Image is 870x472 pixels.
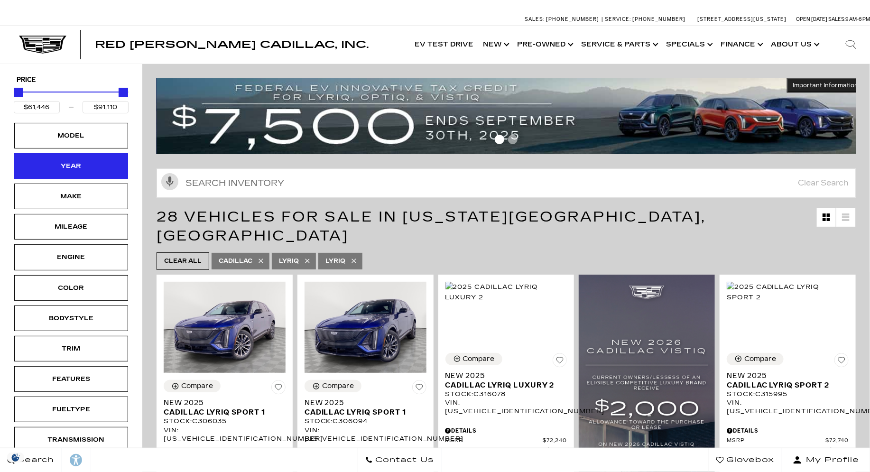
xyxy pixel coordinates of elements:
[14,305,128,331] div: BodystyleBodystyle
[796,16,827,22] span: Open [DATE]
[445,426,567,435] div: Pricing Details - New 2025 Cadillac LYRIQ Luxury 2
[744,355,776,363] div: Compare
[828,16,845,22] span: Sales:
[305,426,426,443] div: VIN: [US_VEHICLE_IDENTIFICATION_NUMBER]
[825,437,849,444] span: $72,740
[14,397,128,422] div: FueltypeFueltype
[802,453,859,467] span: My Profile
[602,17,688,22] a: Service: [PHONE_NUMBER]
[305,380,361,392] button: Compare Vehicle
[47,374,95,384] div: Features
[47,343,95,354] div: Trim
[445,398,567,416] div: VIN: [US_VEHICLE_IDENTIFICATION_NUMBER]
[373,453,434,467] span: Contact Us
[119,88,128,97] div: Maximum Price
[14,88,23,97] div: Minimum Price
[358,448,442,472] a: Contact Us
[5,453,27,463] img: Opt-Out Icon
[727,371,849,390] a: New 2025Cadillac LYRIQ Sport 2
[17,76,126,84] h5: Price
[181,382,213,390] div: Compare
[305,398,419,407] span: New 2025
[157,208,706,244] span: 28 Vehicles for Sale in [US_STATE][GEOGRAPHIC_DATA], [GEOGRAPHIC_DATA]
[15,453,54,467] span: Search
[508,135,518,144] span: Go to slide 2
[716,26,766,64] a: Finance
[14,275,128,301] div: ColorColor
[445,371,560,380] span: New 2025
[445,447,545,454] span: Dealer Discount*
[546,16,599,22] span: [PHONE_NUMBER]
[47,222,95,232] div: Mileage
[164,426,286,443] div: VIN: [US_VEHICLE_IDENTIFICATION_NUMBER]
[445,371,567,390] a: New 2025Cadillac LYRIQ Luxury 2
[14,336,128,361] div: TrimTrim
[271,380,286,398] button: Save Vehicle
[445,353,502,365] button: Compare Vehicle
[95,40,369,49] a: Red [PERSON_NAME] Cadillac, Inc.
[164,380,221,392] button: Compare Vehicle
[525,17,602,22] a: Sales: [PHONE_NUMBER]
[219,255,252,267] span: Cadillac
[14,153,128,179] div: YearYear
[727,371,842,380] span: New 2025
[14,123,128,148] div: ModelModel
[157,78,864,154] img: vrp-tax-ending-august-version
[727,380,842,390] span: Cadillac LYRIQ Sport 2
[14,366,128,392] div: FeaturesFeatures
[47,283,95,293] div: Color
[727,398,849,416] div: VIN: [US_VEHICLE_IDENTIFICATION_NUMBER]
[95,39,369,50] span: Red [PERSON_NAME] Cadillac, Inc.
[161,173,178,190] svg: Click to toggle on voice search
[19,36,66,54] img: Cadillac Dark Logo with Cadillac White Text
[445,437,543,444] span: MSRP
[164,398,278,407] span: New 2025
[512,26,576,64] a: Pre-Owned
[787,78,864,93] button: Important Information
[164,282,286,373] img: 2025 Cadillac LYRIQ Sport 1
[525,16,545,22] span: Sales:
[727,390,849,398] div: Stock : C315995
[495,135,504,144] span: Go to slide 1
[47,313,95,324] div: Bodystyle
[412,380,426,398] button: Save Vehicle
[305,417,426,426] div: Stock : C306094
[47,191,95,202] div: Make
[47,435,95,445] div: Transmission
[445,390,567,398] div: Stock : C316078
[305,398,426,417] a: New 2025Cadillac LYRIQ Sport 1
[14,214,128,240] div: MileageMileage
[5,453,27,463] section: Click to Open Cookie Consent Modal
[709,448,782,472] a: Glovebox
[727,447,849,454] a: Dealer Discount* $2,361
[164,417,286,426] div: Stock : C306035
[47,404,95,415] div: Fueltype
[605,16,631,22] span: Service:
[445,282,567,303] img: 2025 Cadillac LYRIQ Luxury 2
[305,282,426,373] img: 2025 Cadillac LYRIQ Sport 1
[305,407,419,417] span: Cadillac LYRIQ Sport 1
[445,447,567,454] a: Dealer Discount* $2,342
[445,437,567,444] a: MSRP $72,240
[14,84,129,113] div: Price
[47,161,95,171] div: Year
[766,26,823,64] a: About Us
[576,26,661,64] a: Service & Parts
[782,448,870,472] button: Open user profile menu
[14,244,128,270] div: EngineEngine
[83,101,129,113] input: Maximum
[724,453,774,467] span: Glovebox
[325,255,345,267] span: LYRIQ
[661,26,716,64] a: Specials
[834,353,849,371] button: Save Vehicle
[727,282,849,303] img: 2025 Cadillac LYRIQ Sport 2
[632,16,685,22] span: [PHONE_NUMBER]
[14,427,128,453] div: TransmissionTransmission
[445,380,560,390] span: Cadillac LYRIQ Luxury 2
[410,26,478,64] a: EV Test Drive
[164,255,202,267] span: Clear All
[164,398,286,417] a: New 2025Cadillac LYRIQ Sport 1
[47,130,95,141] div: Model
[14,101,60,113] input: Minimum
